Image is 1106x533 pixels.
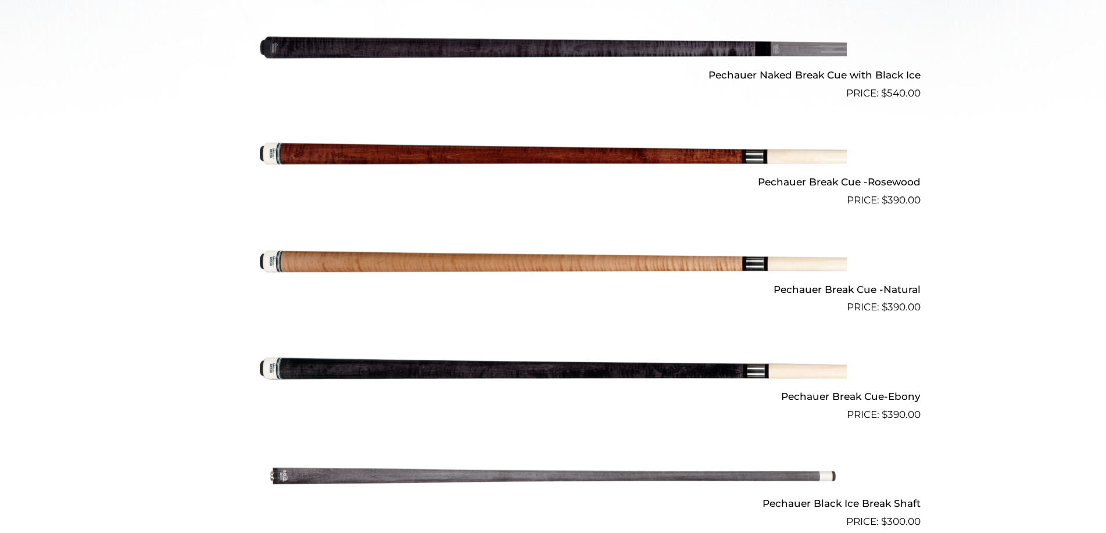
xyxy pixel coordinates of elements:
h2: Pechauer Black Ice Break Shaft [186,493,921,514]
a: Pechauer Break Cue -Rosewood $390.00 [186,106,921,208]
bdi: 390.00 [882,301,921,313]
h2: Pechauer Break Cue -Natural [186,278,921,300]
a: Pechauer Break Cue-Ebony $390.00 [186,320,921,422]
span: $ [881,516,887,527]
bdi: 390.00 [882,409,921,420]
span: $ [882,301,887,313]
span: $ [882,409,887,420]
img: Pechauer Break Cue -Rosewood [260,106,847,203]
a: Pechauer Break Cue -Natural $390.00 [186,213,921,315]
bdi: 540.00 [881,87,921,99]
h2: Pechauer Break Cue-Ebony [186,385,921,407]
span: $ [881,87,887,99]
h2: Pechauer Naked Break Cue with Black Ice [186,64,921,85]
bdi: 390.00 [882,194,921,206]
img: Pechauer Black Ice Break Shaft [260,427,847,525]
span: $ [882,194,887,206]
bdi: 300.00 [881,516,921,527]
h2: Pechauer Break Cue -Rosewood [186,171,921,193]
img: Pechauer Break Cue-Ebony [260,320,847,417]
img: Pechauer Break Cue -Natural [260,213,847,310]
a: Pechauer Black Ice Break Shaft $300.00 [186,427,921,530]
